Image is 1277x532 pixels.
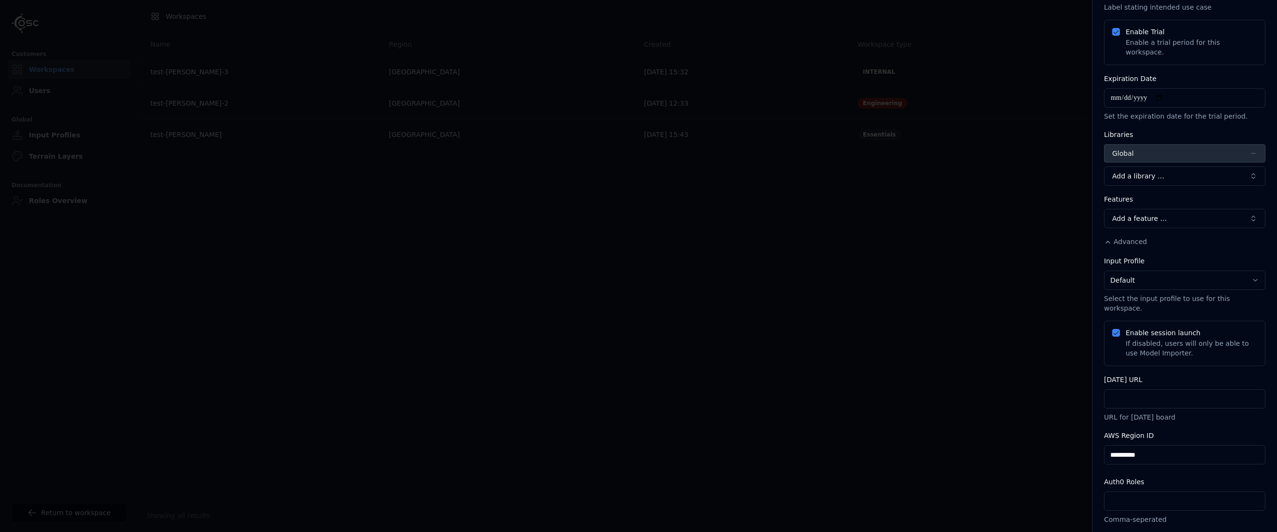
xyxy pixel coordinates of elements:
[1112,149,1134,158] div: Global
[1104,195,1133,203] label: Features
[1126,339,1257,358] p: If disabled, users will only be able to use Model Importer.
[1104,478,1144,486] label: Auth0 Roles
[1114,238,1147,246] span: Advanced
[1104,131,1133,138] label: Libraries
[1104,237,1147,246] button: Advanced
[1104,257,1144,265] label: Input Profile
[1126,28,1165,36] label: Enable Trial
[1126,329,1200,337] label: Enable session launch
[1104,412,1265,422] p: URL for [DATE] board
[1126,38,1257,57] p: Enable a trial period for this workspace.
[1112,171,1164,181] span: Add a library …
[1112,214,1167,223] span: Add a feature …
[1104,2,1265,12] p: Label stating intended use case
[1104,432,1154,439] label: AWS Region ID
[1104,111,1265,121] p: Set the expiration date for the trial period.
[1104,376,1143,383] label: [DATE] URL
[1104,75,1157,82] label: Expiration Date
[1104,294,1265,313] p: Select the input profile to use for this workspace.
[1104,515,1265,524] p: Comma-seperated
